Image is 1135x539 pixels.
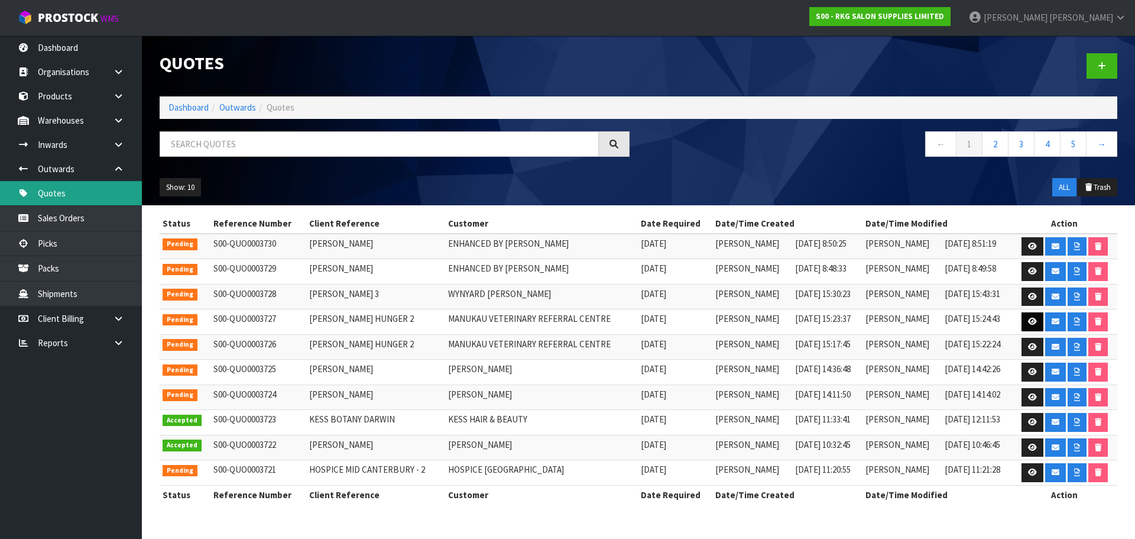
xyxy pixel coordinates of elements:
td: HOSPICE [GEOGRAPHIC_DATA] [445,460,637,486]
td: [DATE] 11:20:55 [792,460,862,486]
td: [DATE] 10:46:45 [942,435,1012,460]
span: Pending [163,238,197,250]
td: [PERSON_NAME] [862,284,942,309]
span: Pending [163,465,197,477]
td: [DATE] 11:33:41 [792,410,862,435]
span: [DATE] [641,363,666,375]
td: [DATE] 15:22:24 [942,334,1012,360]
span: Accepted [163,415,202,427]
td: [PERSON_NAME] [306,385,445,410]
td: [PERSON_NAME] 3 [306,284,445,309]
th: Action [1012,485,1117,504]
th: Date/Time Created [712,214,862,233]
a: → [1086,131,1117,157]
a: 5 [1060,131,1087,157]
td: [PERSON_NAME] [862,460,942,486]
td: S00-QUO0003727 [210,309,306,335]
td: [DATE] 8:50:25 [792,234,862,259]
td: ENHANCED BY [PERSON_NAME] [445,234,637,259]
th: Date Required [638,214,713,233]
td: [DATE] 12:11:53 [942,410,1012,435]
a: ← [925,131,956,157]
span: [DATE] [641,313,666,324]
td: [DATE] 15:24:43 [942,309,1012,335]
span: [DATE] [641,338,666,350]
td: [PERSON_NAME] [306,360,445,385]
th: Date/Time Modified [862,214,1012,233]
td: HOSPICE MID CANTERBURY - 2 [306,460,445,486]
img: cube-alt.png [18,10,33,25]
input: Search quotes [160,131,599,157]
td: [PERSON_NAME] [712,284,792,309]
td: [PERSON_NAME] [862,259,942,285]
td: [PERSON_NAME] [306,435,445,460]
td: [DATE] 14:42:26 [942,360,1012,385]
td: [PERSON_NAME] HUNGER 2 [306,309,445,335]
span: ProStock [38,10,98,25]
td: [DATE] 10:32:45 [792,435,862,460]
td: S00-QUO0003725 [210,360,306,385]
td: ENHANCED BY [PERSON_NAME] [445,259,637,285]
button: Trash [1078,178,1117,197]
span: Quotes [267,102,294,113]
span: [DATE] [641,414,666,425]
td: KESS HAIR & BEAUTY [445,410,637,435]
span: Accepted [163,440,202,451]
td: [DATE] 15:43:31 [942,284,1012,309]
span: [PERSON_NAME] [984,12,1048,23]
td: S00-QUO0003721 [210,460,306,486]
th: Date/Time Created [712,485,862,504]
a: 3 [1008,131,1035,157]
th: Customer [445,214,637,233]
span: Pending [163,289,197,301]
td: MANUKAU VETERINARY REFERRAL CENTRE [445,334,637,360]
small: WMS [100,13,119,24]
a: S00 - RKG SALON SUPPLIES LIMITED [809,7,951,26]
th: Customer [445,485,637,504]
nav: Page navigation [647,131,1117,160]
td: [PERSON_NAME] [712,385,792,410]
td: [PERSON_NAME] [712,259,792,285]
th: Client Reference [306,214,445,233]
td: [DATE] 8:48:33 [792,259,862,285]
td: [PERSON_NAME] [712,309,792,335]
span: [DATE] [641,288,666,299]
td: [DATE] 11:21:28 [942,460,1012,486]
td: [DATE] 8:49:58 [942,259,1012,285]
td: [PERSON_NAME] [712,410,792,435]
td: [DATE] 8:51:19 [942,234,1012,259]
td: [PERSON_NAME] [712,360,792,385]
a: Dashboard [168,102,209,113]
td: [PERSON_NAME] [862,435,942,460]
span: [DATE] [641,439,666,450]
a: 2 [982,131,1008,157]
th: Status [160,214,210,233]
td: S00-QUO0003729 [210,259,306,285]
td: [DATE] 15:30:23 [792,284,862,309]
button: Show: 10 [160,178,201,197]
td: WYNYARD [PERSON_NAME] [445,284,637,309]
td: [PERSON_NAME] [862,360,942,385]
a: 1 [956,131,982,157]
td: [PERSON_NAME] [862,410,942,435]
a: Outwards [219,102,256,113]
td: [PERSON_NAME] [862,309,942,335]
td: [PERSON_NAME] HUNGER 2 [306,334,445,360]
th: Action [1012,214,1117,233]
td: S00-QUO0003723 [210,410,306,435]
td: S00-QUO0003722 [210,435,306,460]
a: 4 [1034,131,1061,157]
td: S00-QUO0003726 [210,334,306,360]
th: Reference Number [210,485,306,504]
button: ALL [1052,178,1076,197]
h1: Quotes [160,53,630,73]
td: [PERSON_NAME] [306,234,445,259]
strong: S00 - RKG SALON SUPPLIES LIMITED [816,11,944,21]
td: [DATE] 14:14:02 [942,385,1012,410]
th: Client Reference [306,485,445,504]
td: S00-QUO0003730 [210,234,306,259]
th: Reference Number [210,214,306,233]
td: [DATE] 14:36:48 [792,360,862,385]
td: [PERSON_NAME] [862,334,942,360]
span: Pending [163,364,197,376]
